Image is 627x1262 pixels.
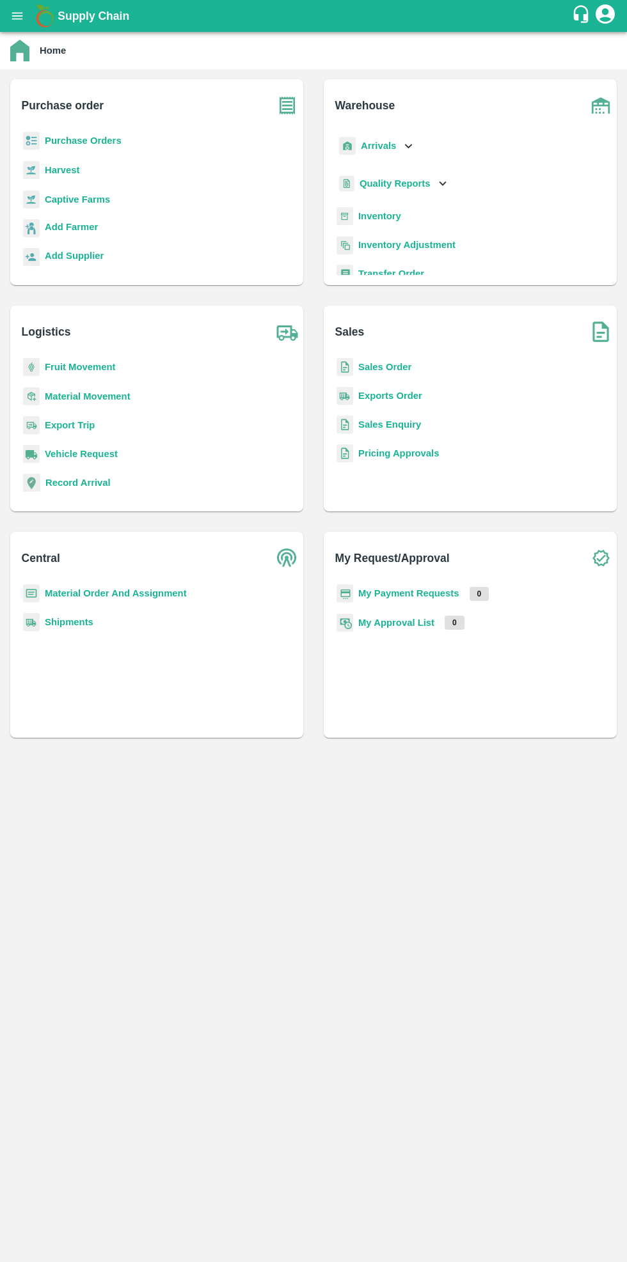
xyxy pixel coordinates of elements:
img: material [23,387,40,406]
img: logo [32,3,58,29]
img: inventory [337,236,353,254]
b: Warehouse [335,97,395,114]
a: Vehicle Request [45,449,118,459]
img: soSales [585,316,617,348]
div: customer-support [571,4,594,27]
div: Arrivals [337,132,416,160]
img: truck [271,316,303,348]
p: 0 [445,616,464,630]
img: whInventory [337,207,353,226]
img: reciept [23,132,40,150]
img: approval [337,613,353,632]
img: sales [337,444,353,463]
a: My Payment Requests [358,588,459,598]
img: check [585,542,617,574]
a: Export Trip [45,420,95,430]
b: Home [40,45,66,56]
a: Material Order And Assignment [45,588,187,598]
a: Inventory [358,211,401,221]
img: supplier [23,248,40,267]
img: warehouse [585,90,617,121]
img: vehicle [23,445,40,464]
a: Inventory Adjustment [358,240,456,250]
img: farmer [23,219,40,238]
img: whArrival [339,137,356,155]
b: My Request/Approval [335,549,450,567]
a: Transfer Order [358,269,424,279]
a: My Approval List [358,618,434,628]
a: Add Supplier [45,249,104,266]
div: Quality Reports [337,171,450,197]
a: Shipments [45,617,93,627]
a: Purchase Orders [45,136,122,146]
b: Quality Reports [360,178,431,189]
a: Sales Enquiry [358,419,421,430]
b: Add Supplier [45,251,104,261]
img: delivery [23,416,40,435]
img: shipments [23,613,40,632]
b: Supply Chain [58,10,129,22]
b: Arrivals [361,141,396,151]
a: Harvest [45,165,79,175]
img: whTransfer [337,265,353,283]
img: sales [337,416,353,434]
img: payment [337,584,353,603]
a: Captive Farms [45,194,110,205]
img: centralMaterial [23,584,40,603]
img: home [10,40,29,61]
b: Central [22,549,60,567]
a: Record Arrival [45,478,111,488]
b: Logistics [22,323,71,341]
img: harvest [23,190,40,209]
img: qualityReport [339,176,354,192]
a: Supply Chain [58,7,571,25]
img: harvest [23,160,40,180]
a: Sales Order [358,362,411,372]
a: Exports Order [358,391,422,401]
img: purchase [271,90,303,121]
button: open drawer [3,1,32,31]
b: Purchase order [22,97,104,114]
a: Pricing Approvals [358,448,439,458]
b: Sales [335,323,365,341]
a: Add Farmer [45,220,98,237]
a: Fruit Movement [45,362,116,372]
img: central [271,542,303,574]
img: sales [337,358,353,377]
img: recordArrival [23,474,40,492]
p: 0 [470,587,489,601]
b: Add Farmer [45,222,98,232]
div: account of current user [594,3,617,29]
img: shipments [337,387,353,405]
img: fruit [23,358,40,377]
a: Material Movement [45,391,131,401]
